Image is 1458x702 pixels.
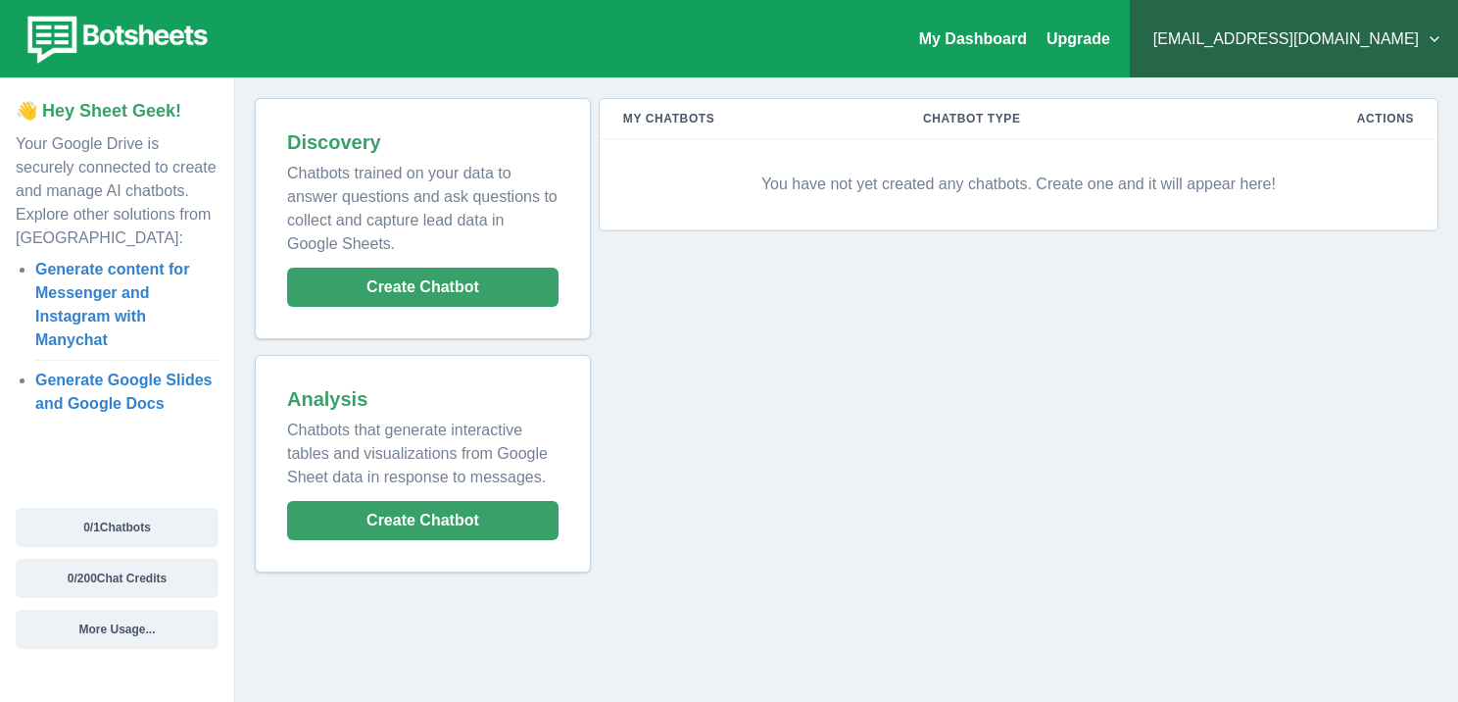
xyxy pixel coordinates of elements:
[1145,20,1442,59] button: [EMAIL_ADDRESS][DOMAIN_NAME]
[623,155,1414,214] p: You have not yet created any chatbots. Create one and it will appear here!
[16,610,219,649] button: More Usage...
[1046,30,1110,47] a: Upgrade
[287,268,559,307] button: Create Chatbot
[287,501,559,540] button: Create Chatbot
[287,411,559,489] p: Chatbots that generate interactive tables and visualizations from Google Sheet data in response t...
[1212,99,1437,139] th: Actions
[35,372,213,412] a: Generate Google Slides and Google Docs
[287,154,559,256] p: Chatbots trained on your data to answer questions and ask questions to collect and capture lead d...
[899,99,1212,139] th: Chatbot Type
[16,508,219,547] button: 0/1Chatbots
[600,99,899,139] th: My Chatbots
[16,125,219,250] p: Your Google Drive is securely connected to create and manage AI chatbots. Explore other solutions...
[287,387,559,411] h2: Analysis
[919,30,1027,47] a: My Dashboard
[16,559,219,598] button: 0/200Chat Credits
[287,130,559,154] h2: Discovery
[16,12,214,67] img: botsheets-logo.png
[16,98,219,125] p: 👋 Hey Sheet Geek!
[35,261,189,348] a: Generate content for Messenger and Instagram with Manychat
